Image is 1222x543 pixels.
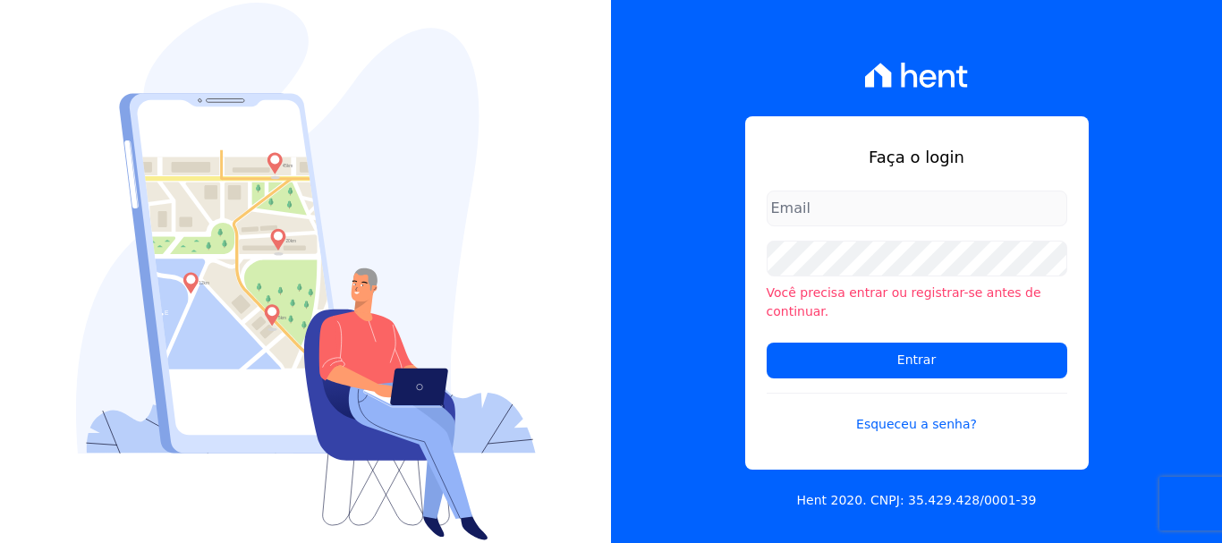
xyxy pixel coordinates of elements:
[76,3,536,540] img: Login
[767,343,1067,378] input: Entrar
[767,284,1067,321] li: Você precisa entrar ou registrar-se antes de continuar.
[797,491,1037,510] p: Hent 2020. CNPJ: 35.429.428/0001-39
[767,145,1067,169] h1: Faça o login
[767,191,1067,226] input: Email
[767,393,1067,434] a: Esqueceu a senha?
